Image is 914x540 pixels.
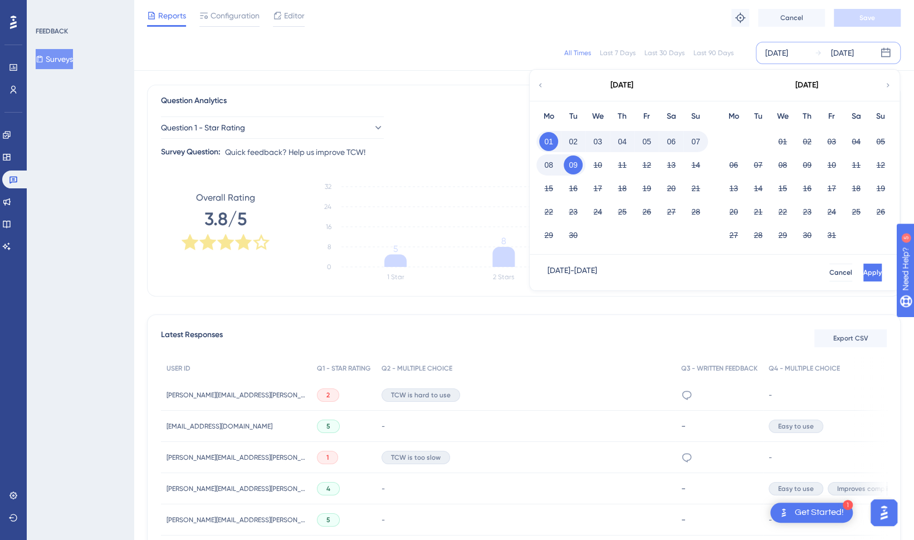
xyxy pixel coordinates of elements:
[328,243,331,251] tspan: 8
[167,484,306,493] span: [PERSON_NAME][EMAIL_ADDRESS][PERSON_NAME][DOMAIN_NAME]
[724,226,743,245] button: 27
[721,110,746,123] div: Mo
[770,110,795,123] div: We
[837,484,905,493] span: Improves compliance
[681,514,757,525] div: -
[822,179,841,198] button: 17
[588,179,607,198] button: 17
[859,13,875,22] span: Save
[325,183,331,191] tspan: 32
[613,132,632,151] button: 04
[778,422,814,431] span: Easy to use
[867,496,901,529] iframe: UserGuiding AI Assistant Launcher
[382,515,385,524] span: -
[724,155,743,174] button: 06
[773,132,792,151] button: 01
[822,226,841,245] button: 31
[539,226,558,245] button: 29
[843,500,853,510] div: 1
[637,132,656,151] button: 05
[382,484,385,493] span: -
[634,110,659,123] div: Fr
[773,179,792,198] button: 15
[161,121,245,134] span: Question 1 - Star Rating
[868,110,893,123] div: Su
[724,202,743,221] button: 20
[548,264,597,281] div: [DATE] - [DATE]
[36,27,68,36] div: FEEDBACK
[847,179,866,198] button: 18
[795,110,819,123] div: Th
[610,79,633,92] div: [DATE]
[327,263,331,271] tspan: 0
[798,132,817,151] button: 02
[773,202,792,221] button: 22
[798,179,817,198] button: 16
[161,328,223,348] span: Latest Responses
[564,155,583,174] button: 09
[391,453,441,462] span: TCW is too slow
[613,155,632,174] button: 11
[662,155,681,174] button: 13
[387,273,404,281] text: 1 Star
[317,364,370,373] span: Q1 - STAR RATING
[798,226,817,245] button: 30
[167,453,306,462] span: [PERSON_NAME][EMAIL_ADDRESS][PERSON_NAME][DOMAIN_NAME]
[326,515,330,524] span: 5
[326,422,330,431] span: 5
[662,132,681,151] button: 06
[769,515,772,524] span: -
[588,155,607,174] button: 10
[863,264,882,281] button: Apply
[871,155,890,174] button: 12
[780,13,803,22] span: Cancel
[829,264,852,281] button: Cancel
[724,179,743,198] button: 13
[749,202,768,221] button: 21
[644,48,685,57] div: Last 30 Days
[161,116,384,139] button: Question 1 - Star Rating
[795,507,844,519] div: Get Started!
[769,364,840,373] span: Q4 - MULTIPLE CHOICE
[693,48,734,57] div: Last 90 Days
[833,334,868,343] span: Export CSV
[158,9,186,22] span: Reports
[778,484,814,493] span: Easy to use
[871,202,890,221] button: 26
[225,145,365,159] span: Quick feedback? Help us improve TCW!
[326,453,329,462] span: 1
[284,9,305,22] span: Editor
[536,110,561,123] div: Mo
[798,155,817,174] button: 09
[686,179,705,198] button: 21
[795,79,818,92] div: [DATE]
[26,3,70,16] span: Need Help?
[758,9,825,27] button: Cancel
[686,132,705,151] button: 07
[765,46,788,60] div: [DATE]
[681,483,757,494] div: -
[493,273,514,281] text: 2 Stars
[36,49,73,69] button: Surveys
[749,155,768,174] button: 07
[637,202,656,221] button: 26
[847,202,866,221] button: 25
[588,202,607,221] button: 24
[746,110,770,123] div: Tu
[539,155,558,174] button: 08
[613,202,632,221] button: 25
[844,110,868,123] div: Sa
[561,110,585,123] div: Tu
[847,132,866,151] button: 04
[777,506,790,519] img: launcher-image-alternative-text
[161,94,227,108] span: Question Analytics
[773,226,792,245] button: 29
[382,364,452,373] span: Q2 - MULTIPLE CHOICE
[681,364,757,373] span: Q3 - WRITTEN FEEDBACK
[749,179,768,198] button: 14
[588,132,607,151] button: 03
[167,391,306,400] span: [PERSON_NAME][EMAIL_ADDRESS][PERSON_NAME][DOMAIN_NAME]
[501,236,506,246] tspan: 8
[393,244,398,254] tspan: 5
